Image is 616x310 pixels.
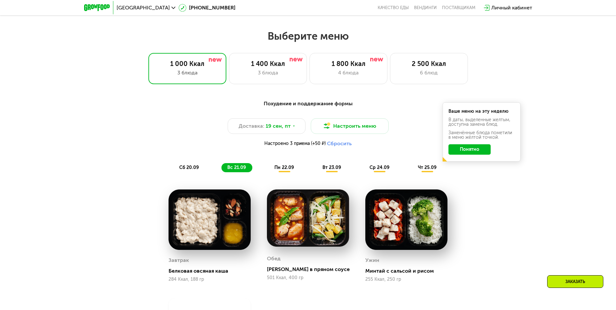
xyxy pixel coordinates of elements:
[266,122,291,130] span: 19 сен, пт
[116,100,500,108] div: Похудение и поддержание формы
[397,69,461,77] div: 6 блюд
[448,118,515,127] div: В даты, выделенные желтым, доступна замена блюд.
[370,165,389,170] span: ср 24.09
[311,118,389,134] button: Настроить меню
[236,60,300,68] div: 1 400 Ккал
[236,69,300,77] div: 3 блюда
[267,254,281,264] div: Обед
[316,60,381,68] div: 1 800 Ккал
[448,131,515,140] div: Заменённые блюда пометили в меню жёлтой точкой.
[155,69,220,77] div: 3 блюда
[179,4,235,12] a: [PHONE_NUMBER]
[448,144,491,155] button: Понятно
[378,5,409,10] a: Качество еды
[267,266,354,273] div: [PERSON_NAME] в пряном соусе
[169,268,256,274] div: Белковая овсяная каша
[316,69,381,77] div: 4 блюда
[491,4,532,12] div: Личный кабинет
[365,268,453,274] div: Минтай с сальсой и рисом
[365,255,379,265] div: Ужин
[397,60,461,68] div: 2 500 Ккал
[322,165,341,170] span: вт 23.09
[448,109,515,114] div: Ваше меню на эту неделю
[264,141,326,146] span: Настроено 3 приема (+50 ₽)
[274,165,294,170] span: пн 22.09
[169,255,189,265] div: Завтрак
[267,275,349,280] div: 501 Ккал, 400 гр
[117,5,170,10] span: [GEOGRAPHIC_DATA]
[179,165,199,170] span: сб 20.09
[227,165,246,170] span: вс 21.09
[21,30,595,43] h2: Выберите меню
[414,5,437,10] a: Вендинги
[547,275,603,288] div: Заказать
[418,165,436,170] span: чт 25.09
[442,5,475,10] div: поставщикам
[327,140,352,147] button: Сбросить
[365,277,447,282] div: 255 Ккал, 250 гр
[155,60,220,68] div: 1 000 Ккал
[169,277,251,282] div: 284 Ккал, 188 гр
[239,122,264,130] span: Доставка:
